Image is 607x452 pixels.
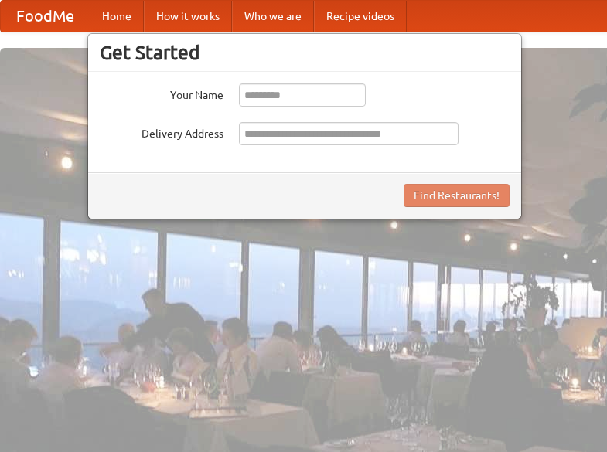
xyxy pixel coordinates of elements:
[100,122,223,141] label: Delivery Address
[100,41,510,64] h3: Get Started
[90,1,144,32] a: Home
[232,1,314,32] a: Who we are
[144,1,232,32] a: How it works
[100,83,223,103] label: Your Name
[314,1,407,32] a: Recipe videos
[404,184,510,207] button: Find Restaurants!
[1,1,90,32] a: FoodMe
